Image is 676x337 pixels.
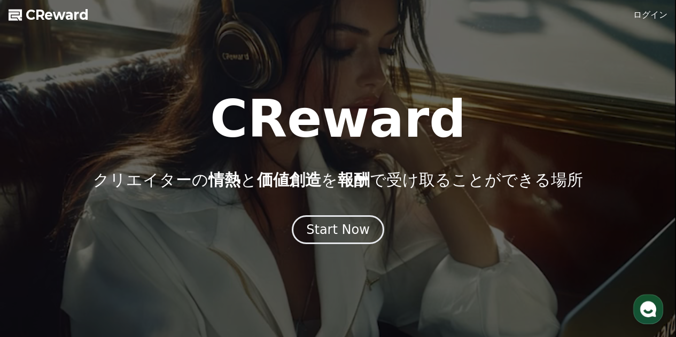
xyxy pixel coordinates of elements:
[633,9,667,21] a: ログイン
[210,93,466,145] h1: CReward
[93,170,583,190] p: クリエイターの と を で受け取ることができる場所
[338,170,370,189] span: 報酬
[292,215,384,244] button: Start Now
[9,6,89,23] a: CReward
[292,226,384,236] a: Start Now
[257,170,321,189] span: 価値創造
[306,221,370,238] div: Start Now
[26,6,89,23] span: CReward
[208,170,240,189] span: 情熱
